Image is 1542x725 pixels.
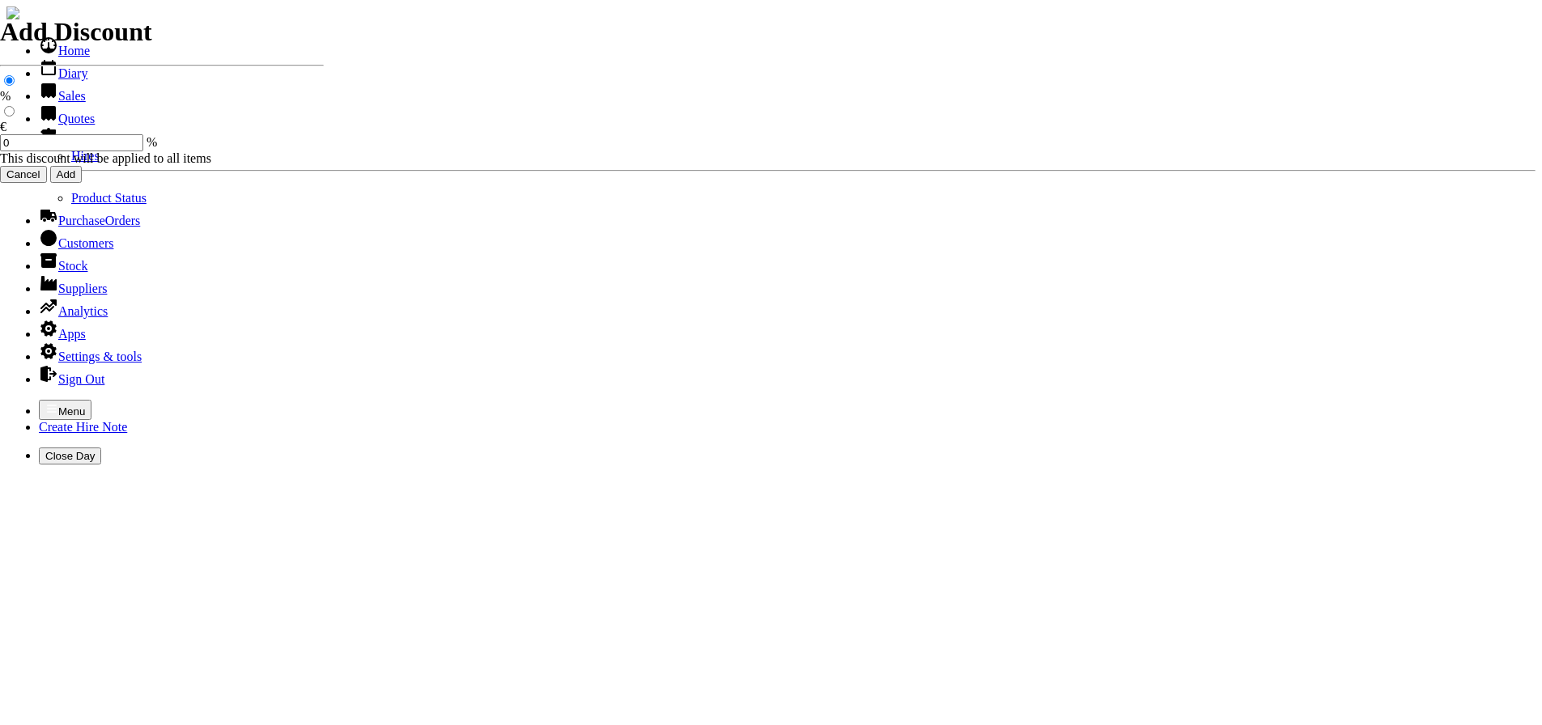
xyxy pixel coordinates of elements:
a: Stock [39,259,87,273]
li: Suppliers [39,273,1536,296]
li: Stock [39,251,1536,273]
a: Settings & tools [39,350,142,363]
a: Apps [39,327,86,341]
a: Suppliers [39,282,107,295]
input: € [4,106,15,117]
ul: Hire Notes [39,149,1536,206]
span: % [147,135,157,149]
button: Close Day [39,447,101,464]
a: Sign Out [39,372,104,386]
input: % [4,75,15,86]
a: Customers [39,236,113,250]
button: Menu [39,400,91,420]
a: Product Status [71,191,147,205]
li: Hire Notes [39,126,1536,206]
a: PurchaseOrders [39,214,140,227]
input: Add [50,166,83,183]
li: Sales [39,81,1536,104]
a: Analytics [39,304,108,318]
a: Create Hire Note [39,420,127,434]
